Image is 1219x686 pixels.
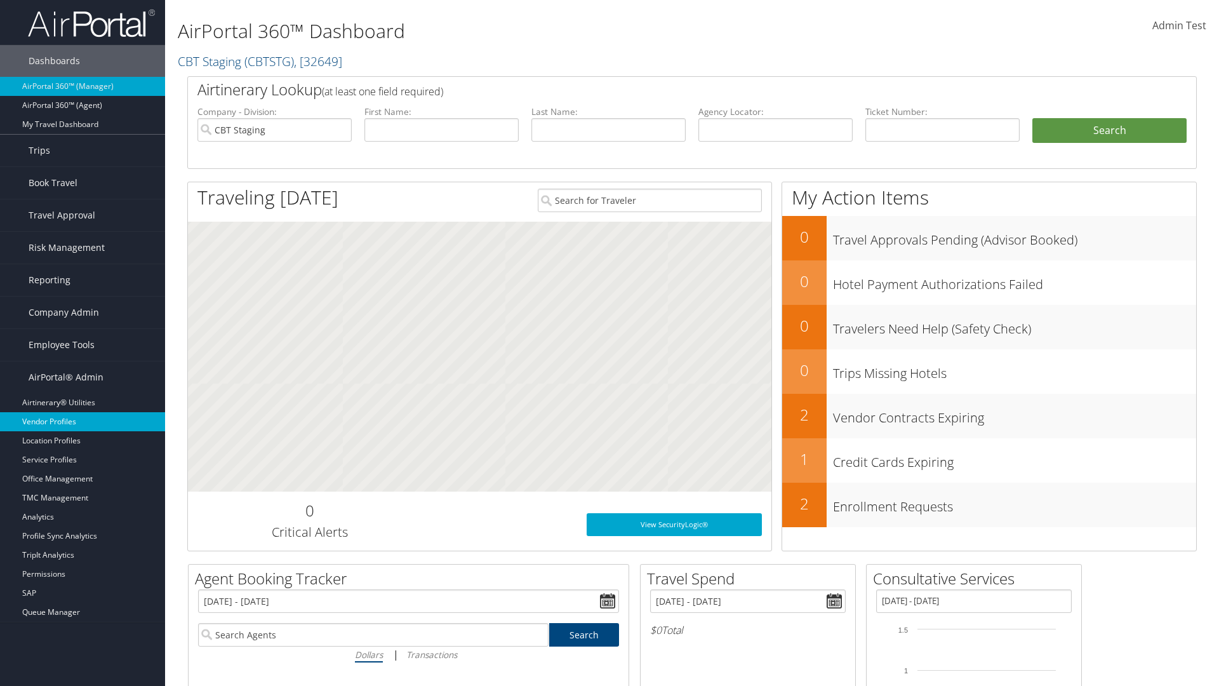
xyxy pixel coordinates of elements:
[322,84,443,98] span: (at least one field required)
[198,623,549,647] input: Search Agents
[650,623,662,637] span: $0
[698,105,853,118] label: Agency Locator:
[833,358,1196,382] h3: Trips Missing Hotels
[782,483,1196,527] a: 2Enrollment Requests
[549,623,620,647] a: Search
[244,53,294,70] span: ( CBTSTG )
[782,493,827,514] h2: 2
[833,269,1196,293] h3: Hotel Payment Authorizations Failed
[833,225,1196,249] h3: Travel Approvals Pending (Advisor Booked)
[782,184,1196,211] h1: My Action Items
[782,226,827,248] h2: 0
[1152,6,1206,46] a: Admin Test
[647,568,855,589] h2: Travel Spend
[782,315,827,337] h2: 0
[29,329,95,361] span: Employee Tools
[782,438,1196,483] a: 1Credit Cards Expiring
[406,649,457,661] i: Transactions
[29,45,80,77] span: Dashboards
[782,349,1196,394] a: 0Trips Missing Hotels
[782,260,1196,305] a: 0Hotel Payment Authorizations Failed
[364,105,519,118] label: First Name:
[904,667,908,675] tspan: 1
[782,360,827,381] h2: 0
[782,271,827,292] h2: 0
[833,314,1196,338] h3: Travelers Need Help (Safety Check)
[29,135,50,166] span: Trips
[782,404,827,426] h2: 2
[873,568,1081,589] h2: Consultative Services
[178,18,863,44] h1: AirPortal 360™ Dashboard
[29,264,70,296] span: Reporting
[865,105,1020,118] label: Ticket Number:
[29,199,95,231] span: Travel Approval
[898,626,908,634] tspan: 1.5
[29,167,77,199] span: Book Travel
[782,305,1196,349] a: 0Travelers Need Help (Safety Check)
[198,647,619,662] div: |
[197,79,1103,100] h2: Airtinerary Lookup
[197,523,422,541] h3: Critical Alerts
[782,216,1196,260] a: 0Travel Approvals Pending (Advisor Booked)
[833,403,1196,427] h3: Vendor Contracts Expiring
[294,53,342,70] span: , [ 32649 ]
[1032,118,1187,144] button: Search
[538,189,762,212] input: Search for Traveler
[29,297,99,328] span: Company Admin
[1152,18,1206,32] span: Admin Test
[197,500,422,521] h2: 0
[782,448,827,470] h2: 1
[833,447,1196,471] h3: Credit Cards Expiring
[195,568,629,589] h2: Agent Booking Tracker
[28,8,155,38] img: airportal-logo.png
[197,184,338,211] h1: Traveling [DATE]
[650,623,846,637] h6: Total
[531,105,686,118] label: Last Name:
[587,513,762,536] a: View SecurityLogic®
[29,232,105,264] span: Risk Management
[197,105,352,118] label: Company - Division:
[178,53,342,70] a: CBT Staging
[29,361,103,393] span: AirPortal® Admin
[355,649,383,661] i: Dollars
[833,492,1196,516] h3: Enrollment Requests
[782,394,1196,438] a: 2Vendor Contracts Expiring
